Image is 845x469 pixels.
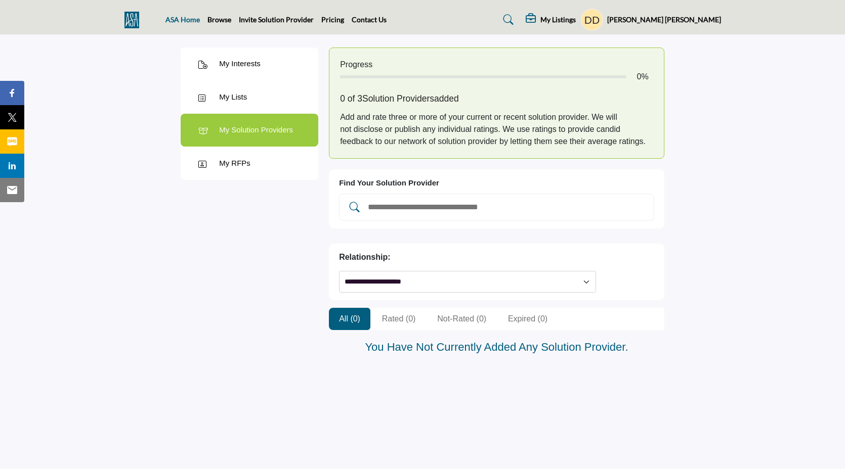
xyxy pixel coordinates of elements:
[165,15,200,24] a: ASA Home
[124,12,144,28] img: site Logo
[340,93,653,104] h5: 0 of 3 added
[367,201,647,214] input: Add and rate your solution provider
[329,308,370,330] li: All (0)
[219,124,293,136] div: My Solution Providers
[540,15,576,24] h5: My Listings
[352,15,387,24] a: Contact Us
[239,15,314,24] a: Invite Solution Provider
[493,12,520,28] a: Search
[339,253,390,261] b: Relationship:
[219,58,261,70] div: My Interests
[339,177,439,189] label: Find Your Solution Provider
[207,15,231,24] a: Browse
[498,308,558,330] li: Expired (0)
[340,59,653,71] div: Progress
[372,308,426,330] li: Rated (0)
[329,341,664,354] h4: You have not currently added any solution provider.
[637,72,642,81] span: 0
[427,308,496,330] li: Not-Rated (0)
[526,14,576,26] div: My Listings
[321,15,344,24] a: Pricing
[362,93,434,104] span: Solution Providers
[219,158,250,169] div: My RFPs
[581,9,603,31] button: Show hide supplier dropdown
[641,72,648,81] span: %
[219,91,247,103] div: My Lists
[340,111,653,148] div: Add and rate three or more of your current or recent solution provider. We will not disclose or p...
[607,15,721,25] h5: [PERSON_NAME] [PERSON_NAME]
